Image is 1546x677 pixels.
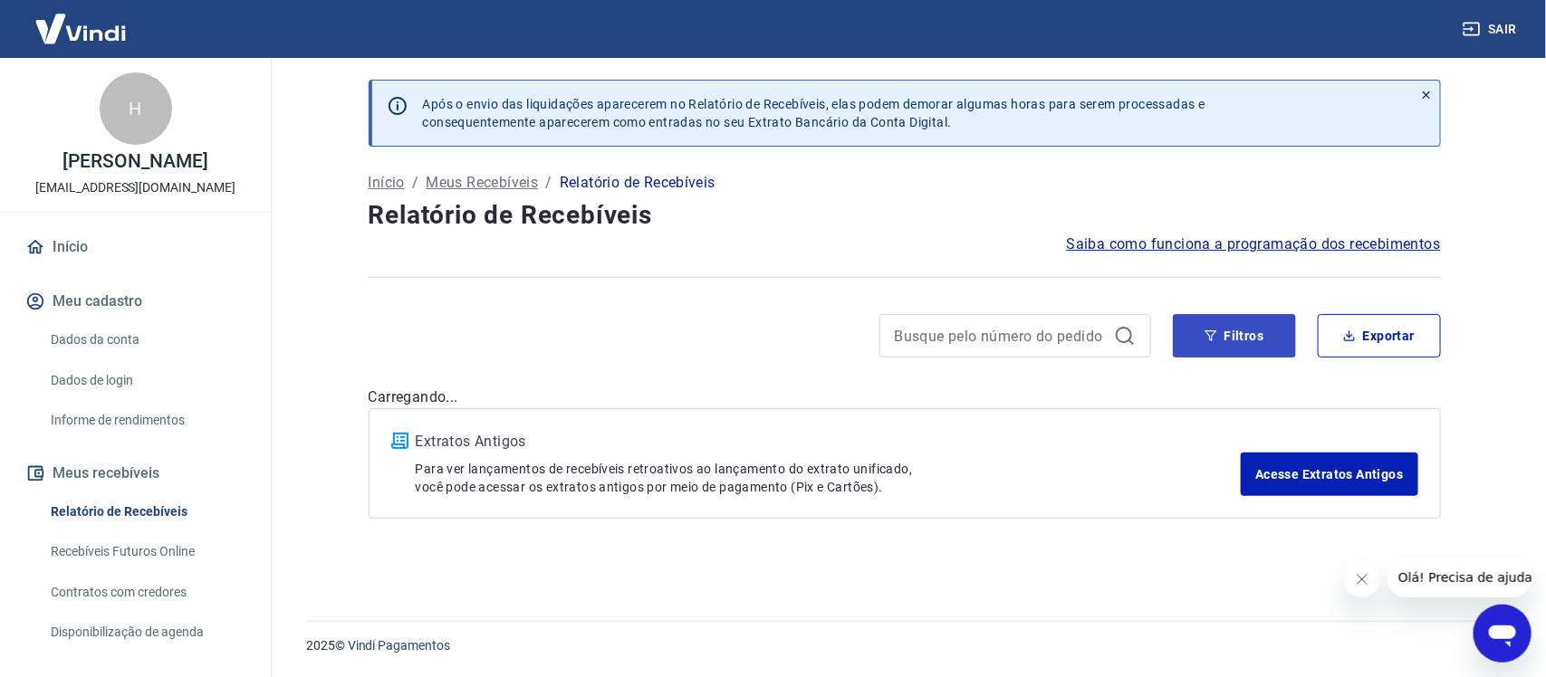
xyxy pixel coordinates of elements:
a: Disponibilização de agenda [43,614,249,651]
button: Meus recebíveis [22,453,249,493]
a: Meus Recebíveis [426,172,538,194]
button: Filtros [1173,314,1296,358]
img: ícone [391,433,408,449]
button: Sair [1459,13,1524,46]
input: Busque pelo número do pedido [895,322,1107,349]
p: Relatório de Recebíveis [560,172,715,194]
a: Recebíveis Futuros Online [43,533,249,570]
iframe: Fechar mensagem [1344,561,1380,597]
iframe: Botão para abrir a janela de mensagens [1474,605,1532,663]
p: / [545,172,552,194]
p: / [412,172,418,194]
div: H [100,72,172,145]
p: [PERSON_NAME] [62,152,207,171]
a: Dados da conta [43,321,249,358]
p: Para ver lançamentos de recebíveis retroativos ao lançamento do extrato unificado, você pode aces... [416,460,1242,496]
a: Início [22,227,249,267]
p: Carregando... [369,386,1441,408]
h4: Relatório de Recebíveis [369,197,1441,234]
span: Olá! Precisa de ajuda? [11,13,152,27]
iframe: Mensagem da empresa [1388,558,1532,597]
a: Acesse Extratos Antigos [1241,453,1417,496]
button: Meu cadastro [22,281,249,321]
a: Relatório de Recebíveis [43,493,249,530]
img: Vindi [22,1,139,56]
a: Vindi Pagamentos [348,638,450,653]
button: Exportar [1318,314,1441,358]
a: Início [369,172,405,194]
p: 2025 © [306,636,1503,655]
a: Informe de rendimentos [43,402,249,439]
a: Dados de login [43,362,249,399]
p: Após o envio das liquidações aparecerem no Relatório de Recebíveis, elas podem demorar algumas ho... [423,95,1205,131]
p: Extratos Antigos [416,431,1242,453]
a: Contratos com credores [43,574,249,611]
a: Saiba como funciona a programação dos recebimentos [1067,234,1441,255]
p: [EMAIL_ADDRESS][DOMAIN_NAME] [35,178,235,197]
